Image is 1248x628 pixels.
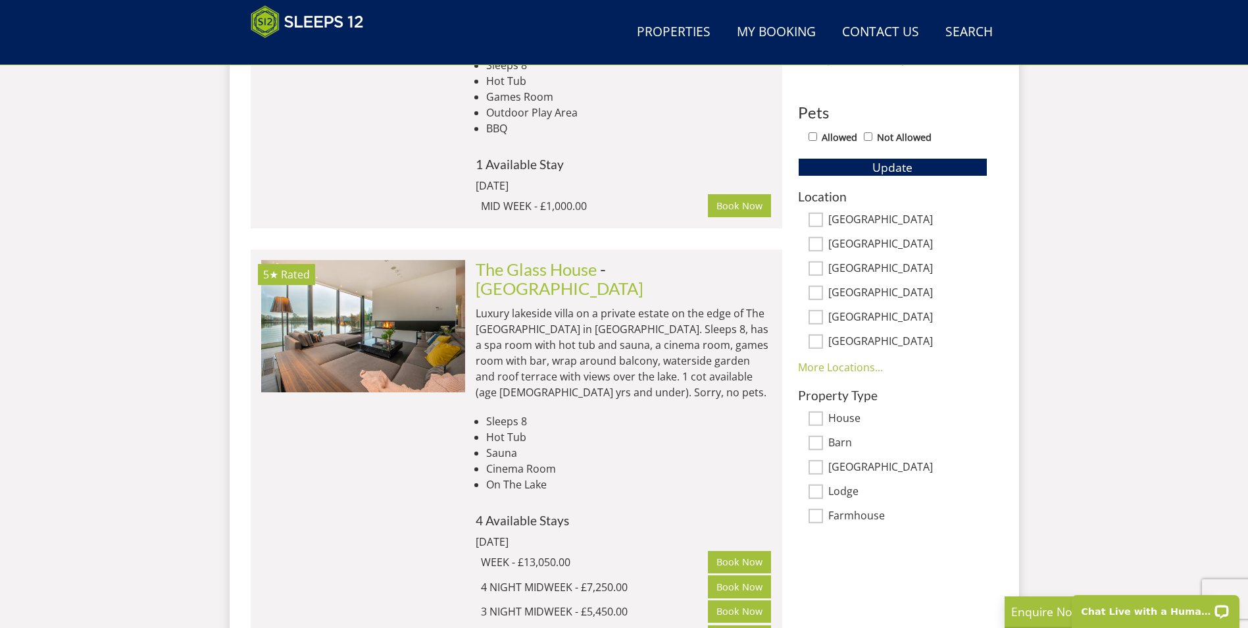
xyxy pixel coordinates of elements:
[481,198,709,214] div: MID WEEK - £1,000.00
[828,412,987,427] label: House
[828,238,987,252] label: [GEOGRAPHIC_DATA]
[828,436,987,451] label: Barn
[486,73,772,89] li: Hot Tub
[828,485,987,500] label: Lodge
[828,461,987,475] label: [GEOGRAPHIC_DATA]
[708,600,771,623] a: Book Now
[872,159,912,175] span: Update
[486,477,772,492] li: On The Lake
[486,461,772,477] li: Cinema Room
[476,259,643,298] span: -
[476,534,653,550] div: [DATE]
[486,57,772,73] li: Sleeps 8
[476,278,643,298] a: [GEOGRAPHIC_DATA]
[476,157,772,171] h4: 1 Available Stay
[708,575,771,598] a: Book Now
[877,130,932,145] label: Not Allowed
[476,178,653,194] div: [DATE]
[732,18,821,47] a: My Booking
[281,267,310,282] span: Rated
[828,335,987,350] label: [GEOGRAPHIC_DATA]
[940,18,998,47] a: Search
[486,89,772,105] li: Games Room
[486,445,772,461] li: Sauna
[708,194,771,217] a: Book Now
[476,259,597,279] a: The Glass House
[476,513,772,527] h4: 4 Available Stays
[837,18,924,47] a: Contact Us
[263,267,278,282] span: The Glass House has a 5 star rating under the Quality in Tourism Scheme
[798,190,987,203] h3: Location
[828,286,987,301] label: [GEOGRAPHIC_DATA]
[828,311,987,325] label: [GEOGRAPHIC_DATA]
[261,260,465,392] a: 5★ Rated
[708,551,771,573] a: Book Now
[828,262,987,276] label: [GEOGRAPHIC_DATA]
[251,5,364,38] img: Sleeps 12
[261,260,465,392] img: the-glasshouse-lechlade-home-holiday-accommodation-sleeps-11.original.jpg
[481,579,709,595] div: 4 NIGHT MIDWEEK - £7,250.00
[486,120,772,136] li: BBQ
[798,360,883,375] a: More Locations...
[798,158,987,176] button: Update
[244,46,382,57] iframe: Customer reviews powered by Trustpilot
[632,18,716,47] a: Properties
[486,105,772,120] li: Outdoor Play Area
[798,104,987,121] h3: Pets
[481,554,709,570] div: WEEK - £13,050.00
[476,305,772,400] p: Luxury lakeside villa on a private estate on the edge of The [GEOGRAPHIC_DATA] in [GEOGRAPHIC_DAT...
[828,213,987,228] label: [GEOGRAPHIC_DATA]
[481,604,709,619] div: 3 NIGHT MIDWEEK - £5,450.00
[486,429,772,445] li: Hot Tub
[486,413,772,429] li: Sleeps 8
[1063,587,1248,628] iframe: LiveChat chat widget
[822,130,857,145] label: Allowed
[1011,603,1209,620] p: Enquire Now
[798,388,987,402] h3: Property Type
[828,510,987,524] label: Farmhouse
